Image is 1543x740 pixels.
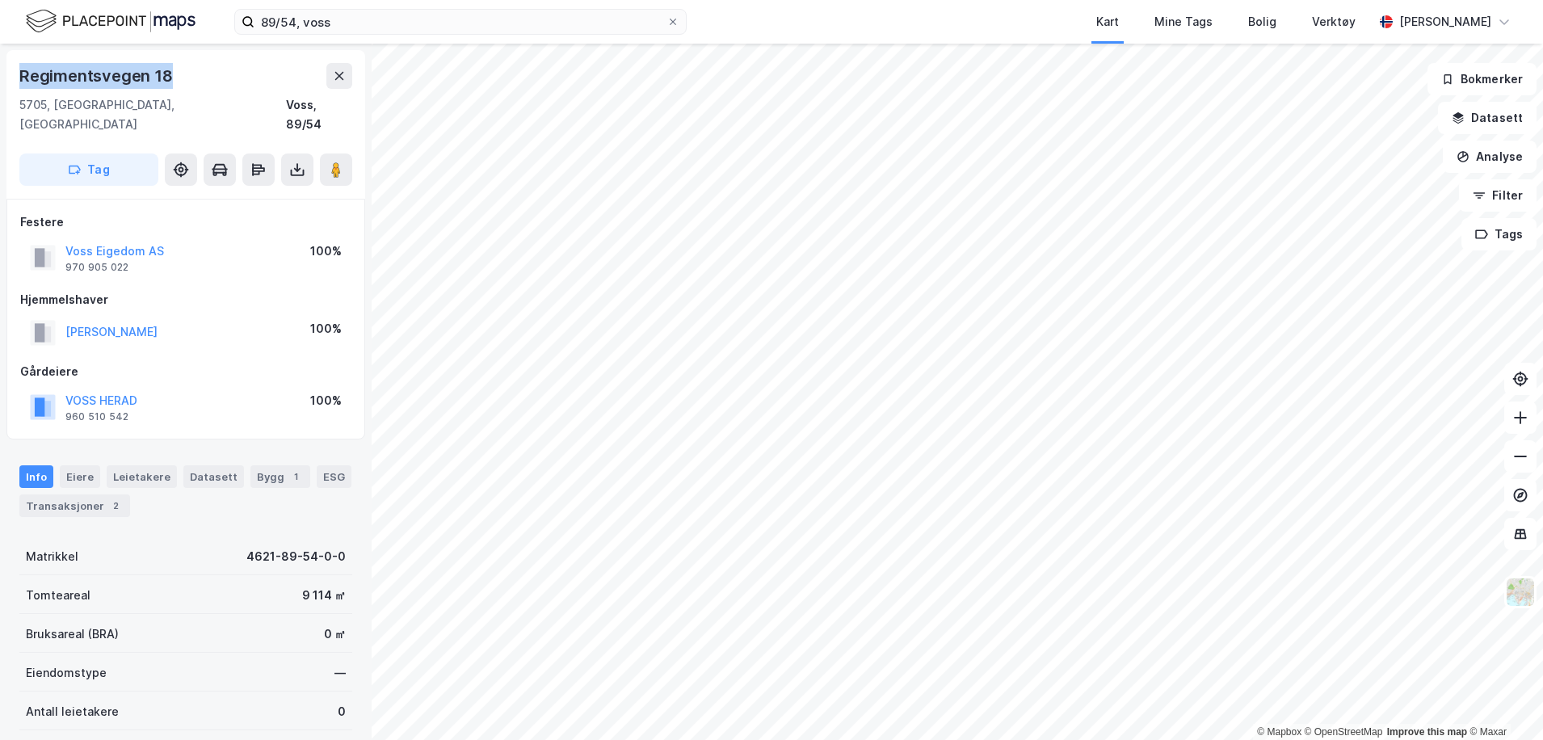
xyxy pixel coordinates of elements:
[1462,662,1543,740] iframe: Chat Widget
[250,465,310,488] div: Bygg
[310,242,342,261] div: 100%
[1399,12,1491,32] div: [PERSON_NAME]
[286,95,352,134] div: Voss, 89/54
[26,586,90,605] div: Tomteareal
[310,319,342,338] div: 100%
[1305,726,1383,738] a: OpenStreetMap
[288,469,304,485] div: 1
[338,702,346,721] div: 0
[334,663,346,683] div: —
[246,547,346,566] div: 4621-89-54-0-0
[26,702,119,721] div: Antall leietakere
[19,494,130,517] div: Transaksjoner
[183,465,244,488] div: Datasett
[20,362,351,381] div: Gårdeiere
[1505,577,1536,608] img: Z
[107,465,177,488] div: Leietakere
[26,663,107,683] div: Eiendomstype
[1387,726,1467,738] a: Improve this map
[324,624,346,644] div: 0 ㎡
[254,10,666,34] input: Søk på adresse, matrikkel, gårdeiere, leietakere eller personer
[19,95,286,134] div: 5705, [GEOGRAPHIC_DATA], [GEOGRAPHIC_DATA]
[19,153,158,186] button: Tag
[20,290,351,309] div: Hjemmelshaver
[1443,141,1537,173] button: Analyse
[1312,12,1356,32] div: Verktøy
[20,212,351,232] div: Festere
[1459,179,1537,212] button: Filter
[65,261,128,274] div: 970 905 022
[26,7,196,36] img: logo.f888ab2527a4732fd821a326f86c7f29.svg
[310,391,342,410] div: 100%
[60,465,100,488] div: Eiere
[1438,102,1537,134] button: Datasett
[107,498,124,514] div: 2
[317,465,351,488] div: ESG
[1257,726,1301,738] a: Mapbox
[1427,63,1537,95] button: Bokmerker
[302,586,346,605] div: 9 114 ㎡
[65,410,128,423] div: 960 510 542
[19,465,53,488] div: Info
[1154,12,1213,32] div: Mine Tags
[26,624,119,644] div: Bruksareal (BRA)
[19,63,176,89] div: Regimentsvegen 18
[1461,218,1537,250] button: Tags
[1096,12,1119,32] div: Kart
[1248,12,1276,32] div: Bolig
[26,547,78,566] div: Matrikkel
